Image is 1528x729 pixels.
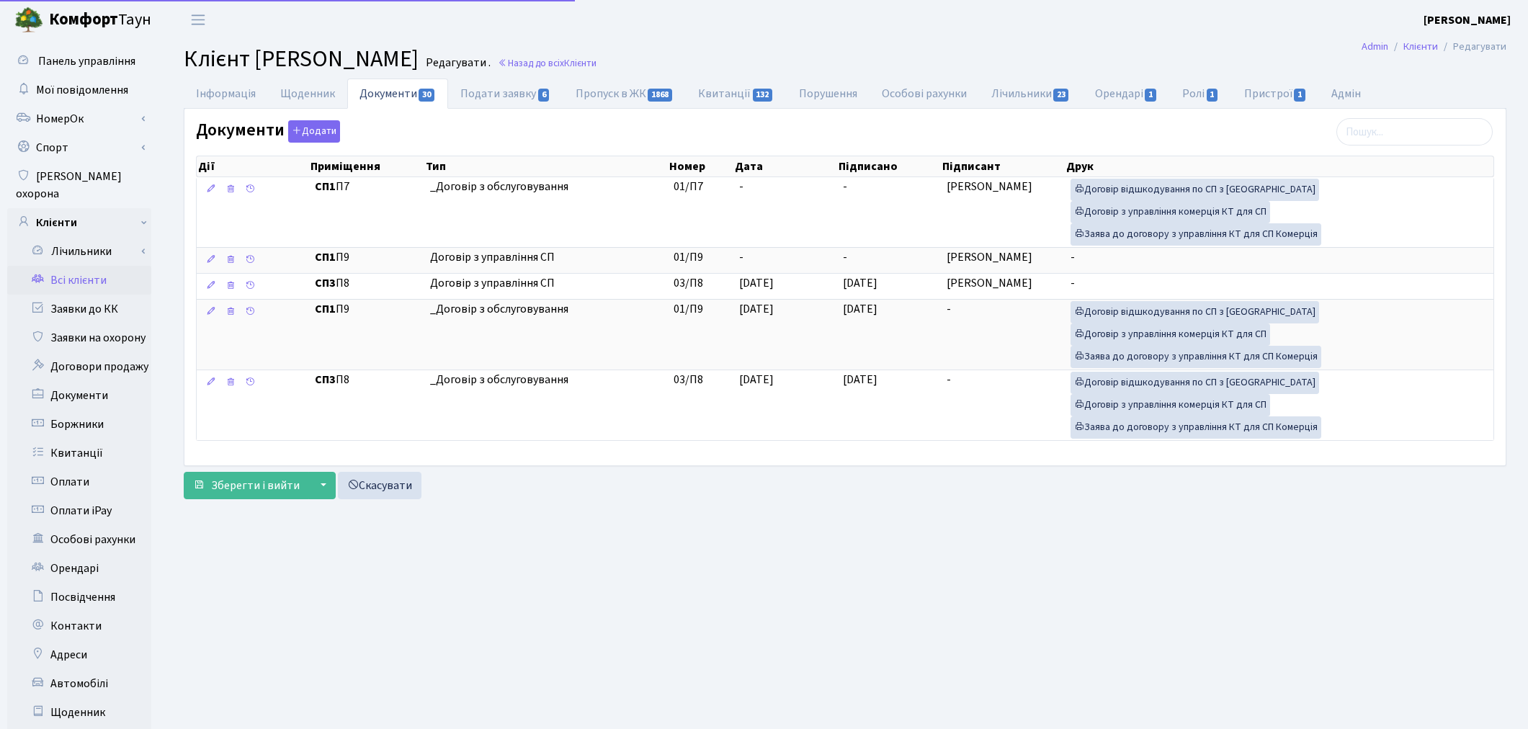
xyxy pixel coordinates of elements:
span: 03/П8 [674,275,703,291]
th: Дії [197,156,309,176]
b: СП1 [315,179,336,194]
span: 23 [1053,89,1069,102]
span: Таун [49,8,151,32]
label: Документи [196,120,340,143]
a: Щоденник [7,698,151,727]
a: Документи [347,79,448,109]
a: Інформація [184,79,268,109]
th: Приміщення [309,156,424,176]
a: Панель управління [7,47,151,76]
span: Договір з управління СП [430,249,661,266]
span: [DATE] [739,275,774,291]
span: [PERSON_NAME] [947,249,1032,265]
th: Друк [1065,156,1493,176]
a: Особові рахунки [7,525,151,554]
a: Договір з управління комерція КТ для СП [1071,323,1270,346]
span: - [843,249,847,265]
span: [DATE] [739,372,774,388]
span: - [947,372,951,388]
a: Посвідчення [7,583,151,612]
span: 1 [1145,89,1156,102]
span: 132 [753,89,773,102]
span: [DATE] [843,301,877,317]
a: Admin [1362,39,1388,54]
a: Автомобілі [7,669,151,698]
span: Зберегти і вийти [211,478,300,493]
th: Дата [733,156,837,176]
span: [PERSON_NAME] [947,275,1032,291]
a: Орендарі [1083,79,1170,109]
span: - [1071,275,1075,291]
span: Клієнт [PERSON_NAME] [184,43,419,76]
span: П9 [315,249,419,266]
th: Номер [668,156,734,176]
a: Договір з управління комерція КТ для СП [1071,394,1270,416]
span: Мої повідомлення [36,82,128,98]
span: 6 [538,89,550,102]
span: 01/П7 [674,179,703,194]
a: Контакти [7,612,151,640]
a: Оплати iPay [7,496,151,525]
a: Оплати [7,468,151,496]
b: СП3 [315,275,336,291]
span: Договір з управління СП [430,275,661,292]
a: Квитанції [7,439,151,468]
li: Редагувати [1438,39,1506,55]
span: _Договір з обслуговування [430,301,661,318]
a: Адреси [7,640,151,669]
span: П8 [315,275,419,292]
a: Адмін [1319,79,1373,109]
th: Підписано [837,156,941,176]
a: НомерОк [7,104,151,133]
a: Щоденник [268,79,347,109]
span: - [1071,249,1075,265]
a: Боржники [7,410,151,439]
a: Додати [285,118,340,143]
span: - [739,249,743,265]
a: Заява до договору з управління КТ для СП Комерція [1071,346,1321,368]
b: [PERSON_NAME] [1424,12,1511,28]
button: Документи [288,120,340,143]
a: Порушення [787,79,870,109]
a: Лічильники [17,237,151,266]
span: 01/П9 [674,249,703,265]
img: logo.png [14,6,43,35]
a: Договір відшкодування по СП з [GEOGRAPHIC_DATA] [1071,301,1319,323]
span: П8 [315,372,419,388]
span: 01/П9 [674,301,703,317]
span: _Договір з обслуговування [430,372,661,388]
a: Заявки на охорону [7,323,151,352]
a: Ролі [1170,79,1231,109]
small: Редагувати . [423,56,491,70]
a: [PERSON_NAME] [1424,12,1511,29]
a: Мої повідомлення [7,76,151,104]
span: 1868 [648,89,672,102]
span: - [843,179,847,194]
span: Клієнти [564,56,597,70]
span: 30 [419,89,434,102]
a: Пропуск в ЖК [563,79,686,109]
span: [PERSON_NAME] [947,179,1032,194]
span: [DATE] [739,301,774,317]
a: Договори продажу [7,352,151,381]
b: СП3 [315,372,336,388]
span: 03/П8 [674,372,703,388]
b: Комфорт [49,8,118,31]
span: [DATE] [843,275,877,291]
a: Заява до договору з управління КТ для СП Комерція [1071,416,1321,439]
a: Особові рахунки [870,79,979,109]
a: Клієнти [7,208,151,237]
b: СП1 [315,249,336,265]
span: - [947,301,951,317]
a: Клієнти [1403,39,1438,54]
th: Тип [424,156,667,176]
a: Лічильники [979,79,1083,109]
a: Всі клієнти [7,266,151,295]
a: Назад до всіхКлієнти [498,56,597,70]
a: Договір з управління комерція КТ для СП [1071,201,1270,223]
a: Пристрої [1232,79,1319,109]
span: _Договір з обслуговування [430,179,661,195]
a: [PERSON_NAME] охорона [7,162,151,208]
span: П7 [315,179,419,195]
span: - [739,179,743,194]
